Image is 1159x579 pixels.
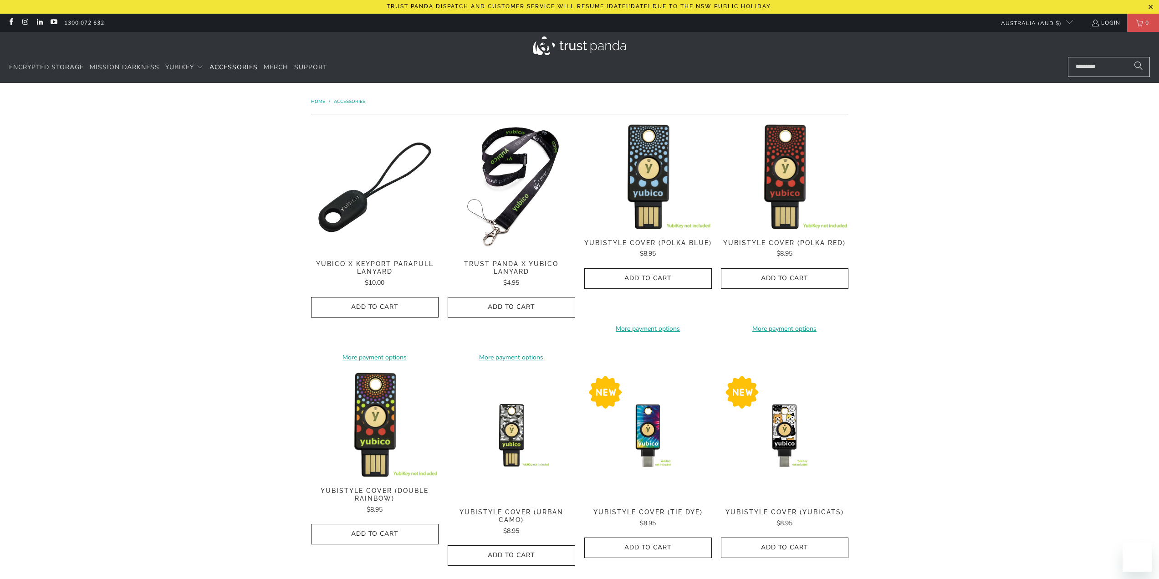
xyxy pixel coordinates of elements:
span: $8.95 [640,249,656,258]
span: $8.95 [776,519,792,528]
a: Merch [264,57,288,78]
span: Add to Cart [730,544,839,552]
span: $4.95 [503,278,519,287]
a: YubiStyle Cover (YubiCats) $8.95 [721,508,848,528]
button: Add to Cart [448,545,575,566]
span: Add to Cart [321,303,429,311]
span: Add to Cart [321,530,429,538]
iframe: Button to launch messaging window [1123,543,1152,572]
span: $10.00 [365,278,384,287]
a: 1300 072 632 [64,18,104,28]
a: More payment options [721,324,848,334]
span: 0 [1143,14,1151,32]
a: YubiStyle Cover (Tie Dye) $8.95 [584,508,712,528]
img: YubiStyle Cover (Tie Dye) - Trust Panda [584,372,712,499]
img: Yubico x Keyport Parapull Lanyard - Trust Panda [311,123,439,251]
button: Search [1127,57,1150,77]
img: YubiStyle Cover (YubiCats) - Trust Panda [721,372,848,499]
span: Add to Cart [457,303,566,311]
a: YubiStyle Cover (Double Rainbow) $8.95 [311,487,439,515]
span: $8.95 [503,527,519,535]
a: More payment options [311,353,439,363]
a: More payment options [448,353,575,363]
a: Trust Panda x Yubico Lanyard $4.95 [448,260,575,288]
a: More payment options [584,324,712,334]
a: YubiStyle Cover (Urban Camo) $8.95 [448,508,575,536]
img: YubiStyle Cover (Polka Red) - Trust Panda [721,123,848,230]
a: YubiStyle Cover (YubiCats) - Trust Panda YubiStyle Cover (YubiCats) - Trust Panda [721,372,848,499]
button: Add to Cart [721,538,848,558]
a: Login [1091,18,1120,28]
span: Yubico x Keyport Parapull Lanyard [311,260,439,276]
summary: YubiKey [165,57,204,78]
img: YubiStyle Cover (Urban Camo) - Trust Panda [448,372,575,499]
span: Support [294,63,327,72]
a: YubiStyle Cover (Urban Camo) - Trust Panda YubiStyle Cover (Urban Camo) - Trust Panda [448,372,575,499]
span: Add to Cart [594,544,702,552]
span: $8.95 [367,505,383,514]
span: Trust Panda x Yubico Lanyard [448,260,575,276]
a: Trust Panda Australia on YouTube [50,19,57,26]
p: Trust Panda dispatch and customer service will resume [DATE][DATE] due to the NSW public holiday. [387,3,772,10]
a: Yubico x Keyport Parapull Lanyard - Trust Panda Yubico x Keyport Parapull Lanyard - Trust Panda [311,123,439,251]
a: YubiStyle Cover (Polka Blue) $8.95 [584,239,712,259]
span: Add to Cart [730,275,839,282]
span: Encrypted Storage [9,63,84,72]
a: YubiStyle Cover (Polka Red) $8.95 [721,239,848,259]
a: Mission Darkness [90,57,159,78]
span: YubiStyle Cover (Tie Dye) [584,508,712,516]
input: Search... [1068,57,1150,77]
span: Add to Cart [457,552,566,559]
a: Trust Panda Australia on LinkedIn [36,19,43,26]
button: Add to Cart [448,297,575,318]
span: YubiStyle Cover (Urban Camo) [448,508,575,524]
img: Trust Panda Yubico Lanyard - Trust Panda [448,123,575,251]
button: Add to Cart [584,538,712,558]
a: Trust Panda Australia on Facebook [7,19,15,26]
span: YubiStyle Cover (Polka Blue) [584,239,712,247]
span: / [329,98,330,105]
nav: Translation missing: en.navigation.header.main_nav [9,57,327,78]
span: YubiKey [165,63,194,72]
span: Merch [264,63,288,72]
button: Add to Cart [584,268,712,289]
span: Mission Darkness [90,63,159,72]
a: Trust Panda Australia on Instagram [21,19,29,26]
a: Yubico x Keyport Parapull Lanyard $10.00 [311,260,439,288]
span: Add to Cart [594,275,702,282]
button: Add to Cart [311,297,439,318]
span: YubiStyle Cover (Double Rainbow) [311,487,439,502]
a: Support [294,57,327,78]
span: Home [311,98,325,105]
a: YubiStyle Cover (Tie Dye) - Trust Panda YubiStyle Cover (Tie Dye) - Trust Panda [584,372,712,499]
button: Add to Cart [311,524,439,544]
a: 0 [1127,14,1159,32]
span: YubiStyle Cover (YubiCats) [721,508,848,516]
img: Trust Panda Australia [533,36,626,55]
button: Add to Cart [721,268,848,289]
a: Home [311,98,327,105]
span: $8.95 [640,519,656,528]
a: Encrypted Storage [9,57,84,78]
img: YubiStyle Cover (Double Rainbow) - Trust Panda [311,372,439,478]
span: YubiStyle Cover (Polka Red) [721,239,848,247]
span: Accessories [209,63,258,72]
a: Accessories [209,57,258,78]
span: $8.95 [776,249,792,258]
img: YubiStyle Cover (Polka Blue) - Trust Panda [584,123,712,230]
button: Australia (AUD $) [994,14,1073,32]
a: Accessories [334,98,365,105]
